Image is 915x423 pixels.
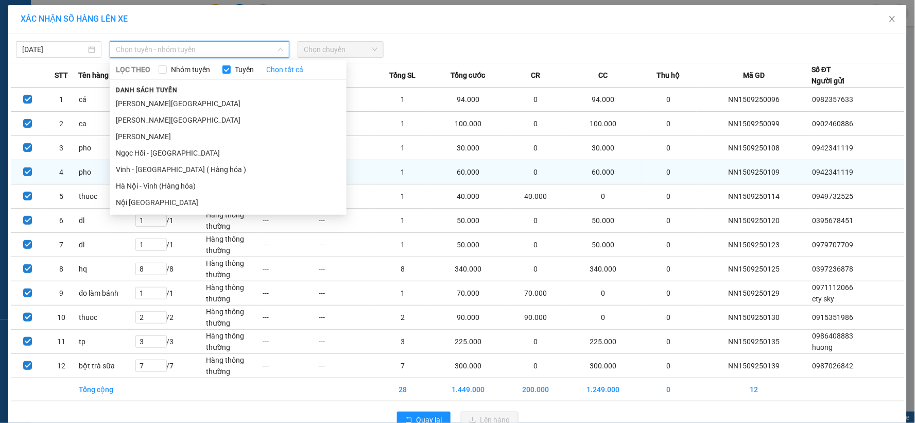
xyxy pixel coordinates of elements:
td: 1 [375,184,431,209]
td: Hàng thông thường [205,233,262,257]
td: 4 [45,160,79,184]
td: pho [78,160,134,184]
td: / 8 [135,257,206,281]
td: Hàng thông thường [205,330,262,354]
td: --- [262,233,318,257]
td: pho [78,136,134,160]
span: Nhóm tuyến [167,64,214,75]
td: / 7 [135,354,206,378]
span: STT [55,70,68,81]
td: 100.000 [431,112,505,136]
li: [PERSON_NAME] [110,128,347,145]
td: / 2 [135,306,206,330]
td: --- [262,257,318,281]
td: 0 [505,88,566,112]
td: 40.000 [505,184,566,209]
li: [PERSON_NAME][GEOGRAPHIC_DATA] [110,95,347,112]
td: 2 [375,306,431,330]
td: 1 [375,209,431,233]
span: Tên hàng [78,70,109,81]
td: Hàng thông thường [205,306,262,330]
td: 1.249.000 [566,378,641,401]
li: Ngọc Hồi - [GEOGRAPHIC_DATA] [110,145,347,161]
td: đo làm bánh [78,281,134,306]
td: NN1509250123 [697,233,812,257]
li: Vinh - [GEOGRAPHIC_DATA] ( Hàng hóa ) [110,161,347,178]
td: 9 [45,281,79,306]
span: down [278,46,284,53]
td: 10 [45,306,79,330]
td: 300.000 [431,354,505,378]
td: 50.000 [566,209,641,233]
td: 100.000 [566,112,641,136]
td: 0 [641,88,697,112]
td: 0 [505,330,566,354]
span: XÁC NHẬN SỐ HÀNG LÊN XE [21,14,128,24]
td: 0 [505,112,566,136]
td: 0 [641,306,697,330]
span: 0902460886 [813,120,854,128]
td: 70.000 [431,281,505,306]
td: 2 [45,112,79,136]
td: 225.000 [566,330,641,354]
input: 15/09/2025 [22,44,86,55]
span: Chọn chuyến [304,42,377,57]
td: 1 [375,281,431,306]
td: --- [262,354,318,378]
td: 300.000 [566,354,641,378]
td: NN1509250139 [697,354,812,378]
li: [PERSON_NAME][GEOGRAPHIC_DATA] [110,112,347,128]
td: 12 [45,354,79,378]
td: NN1509250129 [697,281,812,306]
span: Tuyến [231,64,258,75]
td: 0 [641,233,697,257]
td: --- [318,209,374,233]
td: Hàng thông thường [205,257,262,281]
td: 0 [641,209,697,233]
td: 94.000 [566,88,641,112]
span: Chọn tuyến - nhóm tuyến [116,42,283,57]
td: 0 [641,281,697,306]
button: Close [878,5,907,34]
td: Hàng thông thường [205,209,262,233]
td: 12 [697,378,812,401]
td: thuoc [78,306,134,330]
span: 0986408883 [813,332,854,340]
td: 0 [566,306,641,330]
td: ca [78,112,134,136]
span: huong [813,343,833,351]
td: --- [318,330,374,354]
td: Tổng cộng [78,378,134,401]
td: 90.000 [431,306,505,330]
td: 3 [45,136,79,160]
td: 1 [375,88,431,112]
td: 8 [45,257,79,281]
span: Thu hộ [657,70,680,81]
td: 0 [566,184,641,209]
span: Danh sách tuyến [110,86,183,95]
td: 60.000 [566,160,641,184]
td: 90.000 [505,306,566,330]
td: 0 [505,233,566,257]
td: --- [318,281,374,306]
td: --- [262,330,318,354]
td: 0 [505,160,566,184]
td: NN1509250120 [697,209,812,233]
td: 7 [375,354,431,378]
a: Chọn tất cả [266,64,303,75]
td: --- [262,306,318,330]
li: Hà Nội - Vinh (Hàng hóa) [110,178,347,194]
td: NN1509250096 [697,88,812,112]
td: 8 [375,257,431,281]
td: tp [78,330,134,354]
td: 0 [505,257,566,281]
td: --- [318,257,374,281]
td: 60.000 [431,160,505,184]
span: CR [531,70,540,81]
td: 30.000 [566,136,641,160]
td: 5 [45,184,79,209]
td: 1 [375,112,431,136]
td: 1 [375,233,431,257]
span: 0915351986 [813,313,854,322]
span: 0397236878 [813,265,854,273]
